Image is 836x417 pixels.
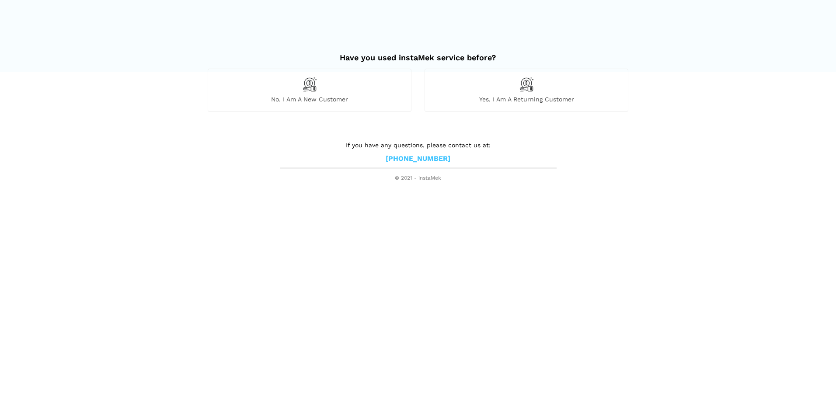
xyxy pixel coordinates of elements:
[208,44,628,63] h2: Have you used instaMek service before?
[280,140,556,150] p: If you have any questions, please contact us at:
[280,175,556,182] span: © 2021 - instaMek
[386,154,450,163] a: [PHONE_NUMBER]
[208,95,411,103] span: No, I am a new customer
[425,95,628,103] span: Yes, I am a returning customer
